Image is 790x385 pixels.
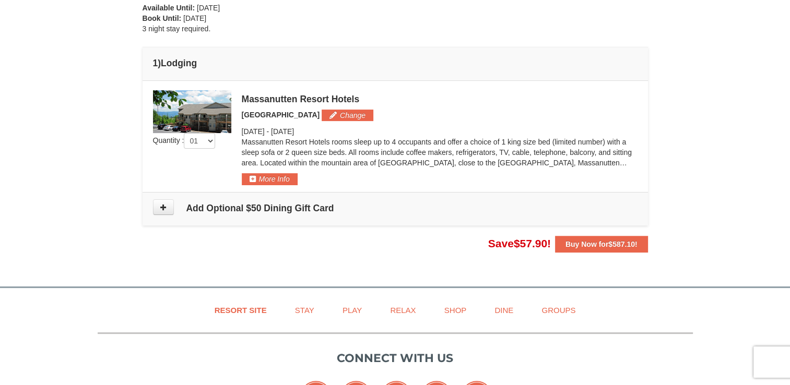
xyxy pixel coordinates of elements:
[143,25,211,33] span: 3 night stay required.
[158,58,161,68] span: )
[608,240,635,248] span: $587.10
[266,127,269,136] span: -
[153,58,638,68] h4: 1 Lodging
[282,298,327,322] a: Stay
[242,127,265,136] span: [DATE]
[555,236,648,252] button: Buy Now for$587.10!
[271,127,294,136] span: [DATE]
[514,237,547,249] span: $57.90
[242,111,320,119] span: [GEOGRAPHIC_DATA]
[202,298,280,322] a: Resort Site
[143,4,195,12] strong: Available Until:
[322,110,373,121] button: Change
[153,203,638,213] h4: Add Optional $50 Dining Gift Card
[183,14,206,22] span: [DATE]
[565,240,638,248] strong: Buy Now for !
[377,298,429,322] a: Relax
[197,4,220,12] span: [DATE]
[431,298,480,322] a: Shop
[98,350,693,367] p: Connect with us
[153,136,216,145] span: Quantity :
[242,94,638,104] div: Massanutten Resort Hotels
[242,137,638,168] p: Massanutten Resort Hotels rooms sleep up to 4 occupants and offer a choice of 1 king size bed (li...
[528,298,588,322] a: Groups
[143,14,182,22] strong: Book Until:
[488,237,551,249] span: Save !
[329,298,375,322] a: Play
[242,173,298,185] button: More Info
[481,298,526,322] a: Dine
[153,90,231,133] img: 19219026-1-e3b4ac8e.jpg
